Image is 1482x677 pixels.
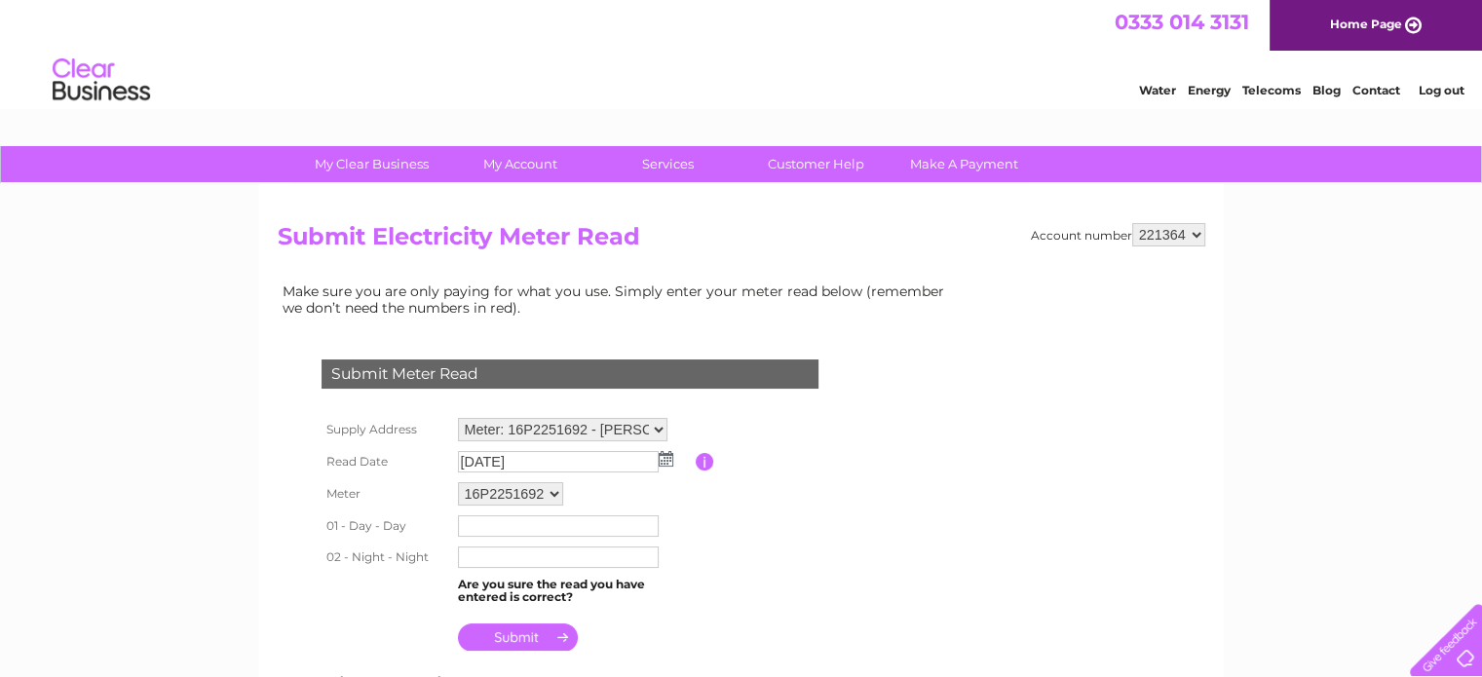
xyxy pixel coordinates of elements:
[278,223,1205,260] h2: Submit Electricity Meter Read
[1352,83,1400,97] a: Contact
[458,623,578,651] input: Submit
[1312,83,1341,97] a: Blog
[659,451,673,467] img: ...
[453,573,696,610] td: Are you sure the read you have entered is correct?
[317,477,453,510] th: Meter
[696,453,714,470] input: Information
[1139,83,1176,97] a: Water
[588,146,748,182] a: Services
[1115,10,1249,34] a: 0333 014 3131
[439,146,600,182] a: My Account
[1418,83,1463,97] a: Log out
[52,51,151,110] img: logo.png
[1188,83,1231,97] a: Energy
[278,279,960,320] td: Make sure you are only paying for what you use. Simply enter your meter read below (remember we d...
[1242,83,1301,97] a: Telecoms
[736,146,896,182] a: Customer Help
[317,510,453,542] th: 01 - Day - Day
[317,542,453,573] th: 02 - Night - Night
[884,146,1045,182] a: Make A Payment
[317,446,453,477] th: Read Date
[1031,223,1205,246] div: Account number
[291,146,452,182] a: My Clear Business
[322,359,818,389] div: Submit Meter Read
[282,11,1202,94] div: Clear Business is a trading name of Verastar Limited (registered in [GEOGRAPHIC_DATA] No. 3667643...
[317,413,453,446] th: Supply Address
